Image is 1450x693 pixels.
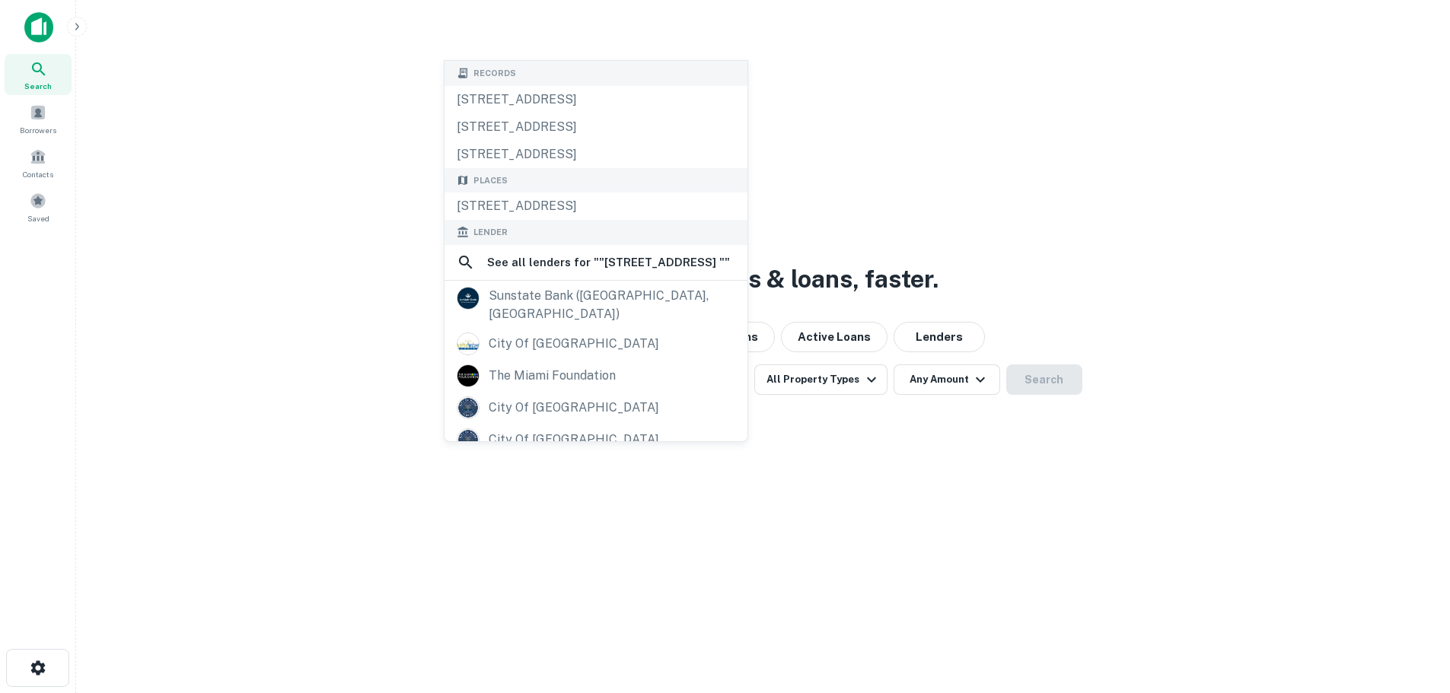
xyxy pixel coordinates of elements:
a: city of [GEOGRAPHIC_DATA] [445,424,747,456]
div: sunstate bank ([GEOGRAPHIC_DATA], [GEOGRAPHIC_DATA]) [489,287,735,323]
h6: See all lenders for " "[STREET_ADDRESS] " " [487,253,730,272]
div: [STREET_ADDRESS] [445,192,747,220]
span: Records [473,67,516,80]
span: Places [473,174,508,187]
button: Any Amount [894,364,1000,395]
a: sunstate bank ([GEOGRAPHIC_DATA], [GEOGRAPHIC_DATA]) [445,282,747,328]
iframe: Chat Widget [1374,571,1450,644]
span: Contacts [23,168,53,180]
a: Saved [5,186,72,227]
span: Saved [27,212,49,224]
div: [STREET_ADDRESS] [445,113,747,141]
button: Active Loans [781,322,888,352]
span: Borrowers [20,124,56,136]
h3: Search lenders & loans, faster. [588,261,939,297]
button: All Property Types [754,364,887,395]
div: [STREET_ADDRESS] [445,86,747,113]
img: picture [457,429,479,450]
img: capitalize-icon.png [24,12,53,43]
div: city of [GEOGRAPHIC_DATA] [489,332,659,355]
span: Lender [473,226,508,239]
a: city of [GEOGRAPHIC_DATA] [445,328,747,360]
a: Contacts [5,142,72,183]
a: city of [GEOGRAPHIC_DATA] [445,392,747,424]
a: Search [5,54,72,95]
div: the miami foundation [489,364,616,387]
div: city of [GEOGRAPHIC_DATA] [489,396,659,419]
img: picture [457,288,479,309]
img: picture [457,397,479,418]
span: Search [24,80,52,92]
img: picture [457,365,479,386]
div: city of [GEOGRAPHIC_DATA] [489,428,659,451]
a: the miami foundation [445,360,747,392]
a: Borrowers [5,98,72,139]
button: Lenders [894,322,985,352]
div: [STREET_ADDRESS] [445,141,747,168]
img: picture [457,333,479,354]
